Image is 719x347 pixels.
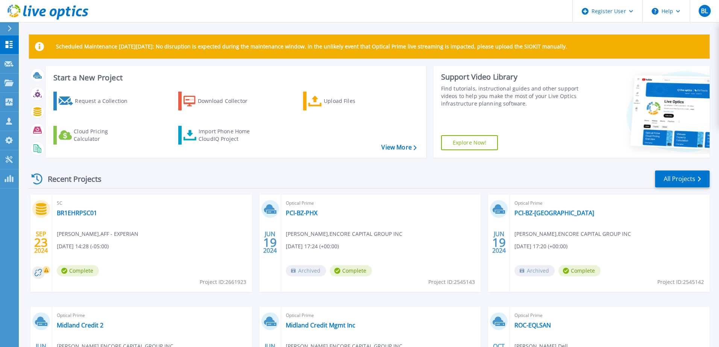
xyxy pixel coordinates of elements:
div: Download Collector [198,94,258,109]
span: [PERSON_NAME] , ENCORE CAPITAL GROUP INC [286,230,402,238]
a: Midland Credit 2 [57,321,103,329]
span: BL [701,8,708,14]
a: Request a Collection [53,92,137,110]
div: Find tutorials, instructional guides and other support videos to help you make the most of your L... [441,85,582,107]
span: Optical Prime [286,199,476,207]
span: Optical Prime [286,311,476,320]
div: JUN 2024 [263,229,277,256]
span: Archived [286,265,326,276]
div: JUN 2024 [492,229,506,256]
a: Download Collector [178,92,262,110]
span: Project ID: 2661923 [200,278,246,286]
a: All Projects [655,170,710,187]
span: Optical Prime [57,311,247,320]
span: Optical Prime [514,199,705,207]
a: Upload Files [303,92,387,110]
div: SEP 2024 [34,229,48,256]
span: [PERSON_NAME] , AFF - EXPERIAN [57,230,138,238]
div: Import Phone Home CloudIQ Project [199,128,257,143]
span: 19 [263,239,277,246]
div: Request a Collection [75,94,135,109]
a: BR1EHRPSC01 [57,209,97,217]
a: PCI-BZ-[GEOGRAPHIC_DATA] [514,209,594,217]
span: Complete [558,265,601,276]
span: [DATE] 14:28 (-05:00) [57,242,109,250]
div: Recent Projects [29,170,112,188]
span: [DATE] 17:24 (+00:00) [286,242,339,250]
span: Archived [514,265,555,276]
span: Complete [330,265,372,276]
span: 19 [492,239,506,246]
div: Upload Files [324,94,384,109]
span: Project ID: 2545143 [428,278,475,286]
a: Cloud Pricing Calculator [53,126,137,145]
a: View More [381,144,416,151]
span: 23 [34,239,48,246]
div: Cloud Pricing Calculator [74,128,134,143]
span: SC [57,199,247,207]
p: Scheduled Maintenance [DATE][DATE]: No disruption is expected during the maintenance window. In t... [56,44,567,50]
a: Midland Credit Mgmt Inc [286,321,355,329]
span: [PERSON_NAME] , ENCORE CAPITAL GROUP INC [514,230,631,238]
a: PCI-BZ-PHX [286,209,317,217]
span: Optical Prime [514,311,705,320]
span: [DATE] 17:20 (+00:00) [514,242,567,250]
h3: Start a New Project [53,74,416,82]
span: Project ID: 2545142 [657,278,704,286]
span: Complete [57,265,99,276]
div: Support Video Library [441,72,582,82]
a: Explore Now! [441,135,498,150]
a: ROC-EQLSAN [514,321,551,329]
